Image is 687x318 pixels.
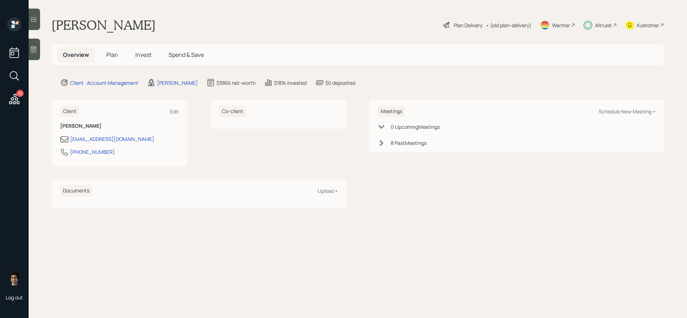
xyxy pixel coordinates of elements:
div: Edit [170,108,179,115]
h6: [PERSON_NAME] [60,123,179,129]
span: Plan [106,51,118,59]
div: [PHONE_NUMBER] [70,148,115,156]
h6: Client [60,106,79,117]
div: Client · Account Management [70,79,138,87]
h6: Meetings [378,106,405,117]
div: 8 Past Meeting s [391,139,427,147]
h6: Documents [60,185,92,197]
div: 10 [16,90,24,97]
div: • (old plan-delivery) [486,21,531,29]
div: [EMAIL_ADDRESS][DOMAIN_NAME] [70,135,154,143]
div: $0 deposited [325,79,355,87]
div: Kustomer [637,21,659,29]
span: Invest [135,51,151,59]
div: $386k net-worth [216,79,255,87]
div: 0 Upcoming Meeting s [391,123,440,131]
span: Spend & Save [169,51,204,59]
h6: Co-client [219,106,246,117]
div: Schedule New Meeting + [599,108,656,115]
h1: [PERSON_NAME] [52,17,156,33]
div: Log out [6,294,23,301]
div: Plan Delivery [454,21,482,29]
div: $181k invested [274,79,307,87]
img: harrison-schaefer-headshot-2.png [7,271,21,285]
span: Overview [63,51,89,59]
div: [PERSON_NAME] [157,79,198,87]
div: Upload + [318,187,338,194]
div: Altruist [595,21,612,29]
div: Warmer [552,21,570,29]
